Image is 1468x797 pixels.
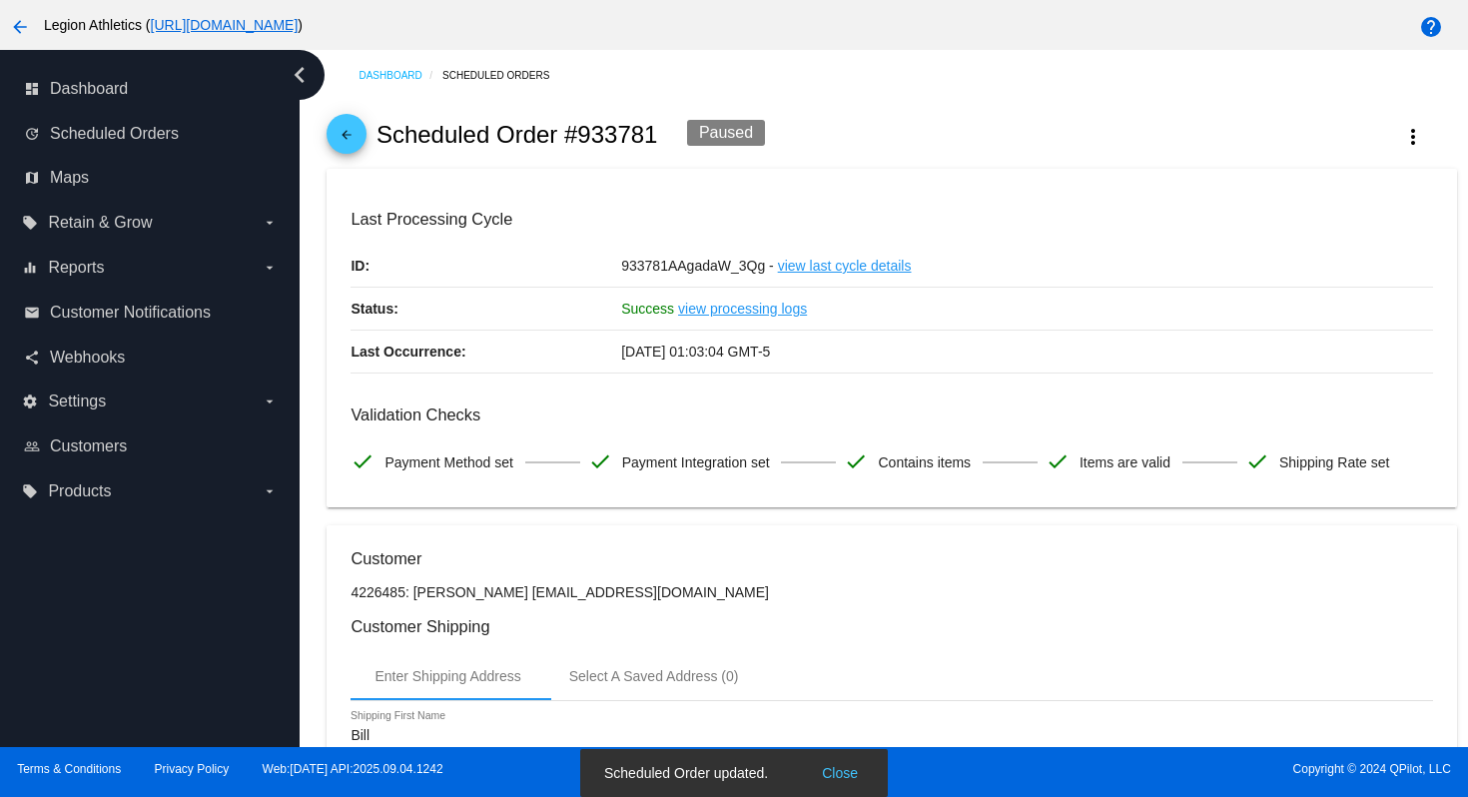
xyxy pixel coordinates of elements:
i: equalizer [22,260,38,276]
span: Webhooks [50,349,125,367]
i: local_offer [22,483,38,499]
mat-icon: check [844,449,868,473]
a: people_outline Customers [24,430,278,462]
mat-icon: check [351,449,374,473]
div: Enter Shipping Address [374,668,520,684]
span: Items are valid [1080,441,1170,483]
a: view processing logs [678,288,807,330]
a: [URL][DOMAIN_NAME] [151,17,299,33]
span: Payment Method set [384,441,512,483]
p: Last Occurrence: [351,331,621,373]
span: Payment Integration set [622,441,770,483]
a: update Scheduled Orders [24,118,278,150]
span: Customer Notifications [50,304,211,322]
a: map Maps [24,162,278,194]
a: Terms & Conditions [17,762,121,776]
mat-icon: check [1046,449,1070,473]
mat-icon: arrow_back [335,128,359,152]
p: 4226485: [PERSON_NAME] [EMAIL_ADDRESS][DOMAIN_NAME] [351,584,1432,600]
span: Scheduled Orders [50,125,179,143]
h3: Customer [351,549,1432,568]
div: Select A Saved Address (0) [569,668,739,684]
i: arrow_drop_down [262,260,278,276]
span: Maps [50,169,89,187]
mat-icon: arrow_back [8,15,32,39]
i: dashboard [24,81,40,97]
i: update [24,126,40,142]
span: Customers [50,437,127,455]
i: chevron_left [284,59,316,91]
div: Paused [687,120,765,146]
i: share [24,350,40,366]
span: Products [48,482,111,500]
h3: Customer Shipping [351,617,1432,636]
span: [DATE] 01:03:04 GMT-5 [621,344,770,360]
i: arrow_drop_down [262,215,278,231]
p: ID: [351,245,621,287]
a: Web:[DATE] API:2025.09.04.1242 [263,762,443,776]
h3: Validation Checks [351,405,1432,424]
mat-icon: help [1419,15,1443,39]
mat-icon: check [1245,449,1269,473]
i: settings [22,394,38,409]
button: Close [816,763,864,783]
input: Shipping First Name [351,728,530,744]
simple-snack-bar: Scheduled Order updated. [604,763,864,783]
a: Privacy Policy [155,762,230,776]
i: arrow_drop_down [262,483,278,499]
h2: Scheduled Order #933781 [376,121,658,149]
a: Scheduled Orders [442,60,567,91]
span: Copyright © 2024 QPilot, LLC [751,762,1451,776]
span: Reports [48,259,104,277]
a: Dashboard [359,60,442,91]
span: 933781AAgadaW_3Qg - [621,258,774,274]
a: dashboard Dashboard [24,73,278,105]
mat-icon: more_vert [1401,125,1425,149]
span: Contains items [878,441,971,483]
span: Legion Athletics ( ) [44,17,303,33]
i: people_outline [24,438,40,454]
span: Shipping Rate set [1279,441,1390,483]
i: local_offer [22,215,38,231]
span: Retain & Grow [48,214,152,232]
p: Status: [351,288,621,330]
span: Success [621,301,674,317]
a: share Webhooks [24,342,278,374]
span: Dashboard [50,80,128,98]
h3: Last Processing Cycle [351,210,1432,229]
mat-icon: check [588,449,612,473]
a: view last cycle details [778,245,912,287]
i: email [24,305,40,321]
a: email Customer Notifications [24,297,278,329]
i: map [24,170,40,186]
i: arrow_drop_down [262,394,278,409]
span: Settings [48,393,106,410]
